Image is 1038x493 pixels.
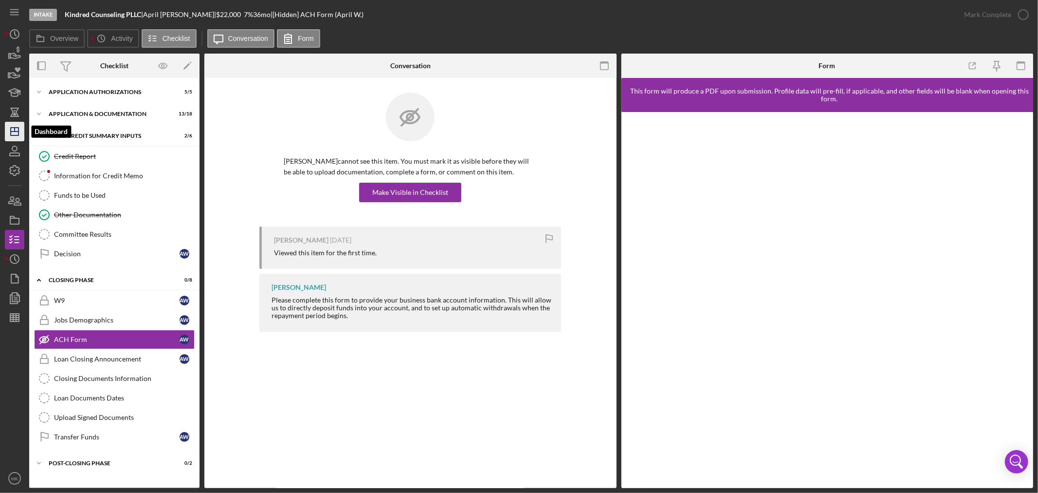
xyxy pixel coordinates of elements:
[228,35,269,42] label: Conversation
[49,133,168,139] div: MCCD Credit Summary Inputs
[29,29,85,48] button: Overview
[54,250,180,258] div: Decision
[142,29,197,48] button: Checklist
[244,11,253,19] div: 7 %
[54,152,194,160] div: Credit Report
[216,10,241,19] span: $22,000
[284,156,537,178] p: [PERSON_NAME] cannot see this item. You must mark it as visible before they will be able to uploa...
[372,183,448,202] div: Make Visible in Checklist
[277,29,320,48] button: Form
[87,29,139,48] button: Activity
[34,310,195,330] a: Jobs DemographicsAW
[34,369,195,388] a: Closing Documents Information
[54,316,180,324] div: Jobs Demographics
[54,172,194,180] div: Information for Credit Memo
[180,296,189,305] div: A W
[626,87,1034,103] div: This form will produce a PDF upon submission. Profile data will pre-fill, if applicable, and othe...
[207,29,275,48] button: Conversation
[180,354,189,364] div: A W
[274,236,328,244] div: [PERSON_NAME]
[253,11,271,19] div: 36 mo
[111,35,132,42] label: Activity
[34,349,195,369] a: Loan Closing AnnouncementAW
[34,388,195,408] a: Loan Documents Dates
[54,191,194,199] div: Funds to be Used
[330,236,351,244] time: 2025-07-31 23:22
[272,284,326,291] div: [PERSON_NAME]
[5,469,24,488] button: MK
[390,62,431,70] div: Conversation
[50,35,78,42] label: Overview
[11,476,18,481] text: MK
[274,249,377,257] div: Viewed this item for the first time.
[49,277,168,283] div: Closing Phase
[175,277,192,283] div: 0 / 8
[54,230,194,238] div: Committee Results
[65,10,141,19] b: Kindred Counseling PLLC
[819,62,836,70] div: Form
[180,335,189,344] div: A W
[175,111,192,117] div: 13 / 18
[34,225,195,244] a: Committee Results
[1005,450,1028,474] div: Open Intercom Messenger
[54,336,180,343] div: ACH Form
[29,9,57,21] div: Intake
[298,35,314,42] label: Form
[54,211,194,219] div: Other Documentation
[54,297,180,304] div: W9
[631,122,1025,478] iframe: Lenderfit form
[65,11,143,19] div: |
[954,5,1033,24] button: Mark Complete
[175,133,192,139] div: 2 / 6
[54,375,194,382] div: Closing Documents Information
[100,62,128,70] div: Checklist
[175,89,192,95] div: 5 / 5
[34,166,195,186] a: Information for Credit Memo
[964,5,1011,24] div: Mark Complete
[180,432,189,442] div: A W
[54,394,194,402] div: Loan Documents Dates
[163,35,190,42] label: Checklist
[180,315,189,325] div: A W
[34,186,195,205] a: Funds to be Used
[359,183,461,202] button: Make Visible in Checklist
[34,330,195,349] a: ACH FormAW
[49,111,168,117] div: Application & Documentation
[34,205,195,225] a: Other Documentation
[54,414,194,421] div: Upload Signed Documents
[34,291,195,310] a: W9AW
[54,355,180,363] div: Loan Closing Announcement
[175,460,192,466] div: 0 / 2
[49,460,168,466] div: Post-Closing Phase
[271,11,364,19] div: | [Hidden] ACH Form (April W.)
[34,244,195,264] a: DecisionAW
[54,433,180,441] div: Transfer Funds
[49,89,168,95] div: Application Authorizations
[180,249,189,259] div: A W
[272,296,551,320] div: Please complete this form to provide your business bank account information. This will allow us t...
[34,147,195,166] a: Credit Report
[143,11,216,19] div: April [PERSON_NAME] |
[34,408,195,427] a: Upload Signed Documents
[34,427,195,447] a: Transfer FundsAW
